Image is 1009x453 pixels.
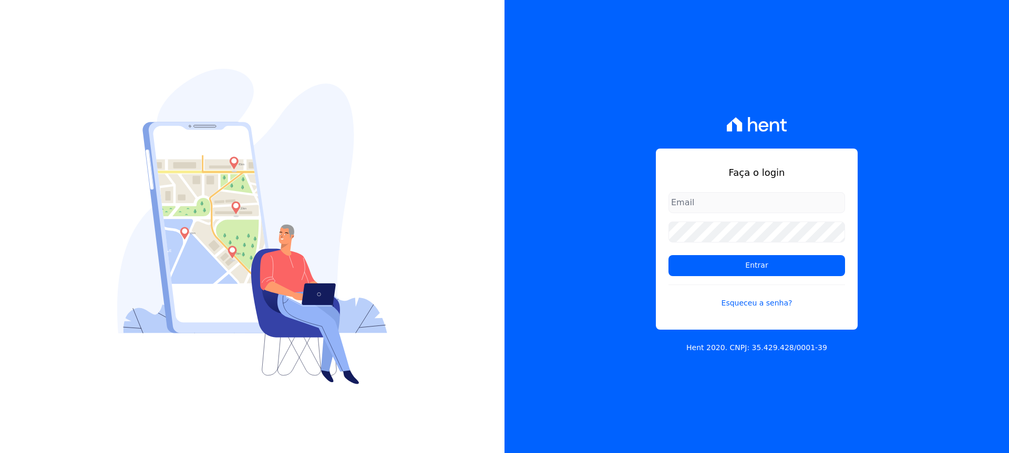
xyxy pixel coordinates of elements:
img: Login [117,69,387,384]
input: Email [668,192,845,213]
h1: Faça o login [668,165,845,180]
input: Entrar [668,255,845,276]
p: Hent 2020. CNPJ: 35.429.428/0001-39 [686,342,827,353]
a: Esqueceu a senha? [668,285,845,309]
